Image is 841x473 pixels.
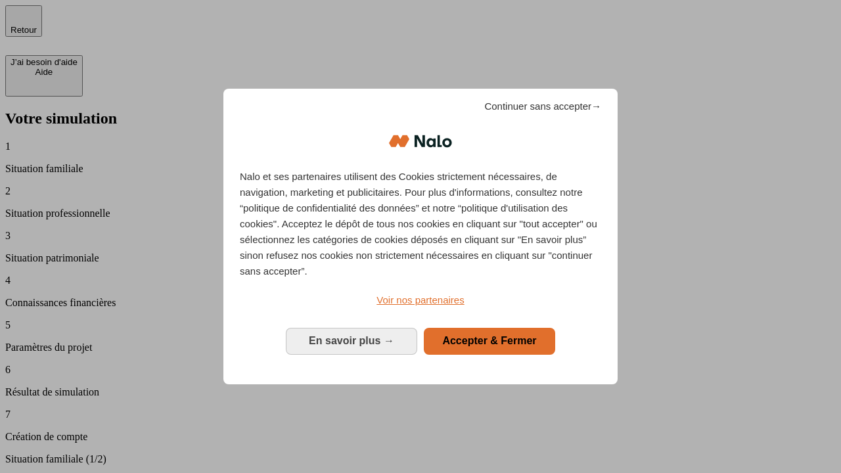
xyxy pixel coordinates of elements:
span: Continuer sans accepter→ [484,99,601,114]
a: Voir nos partenaires [240,292,601,308]
div: Bienvenue chez Nalo Gestion du consentement [223,89,618,384]
button: Accepter & Fermer: Accepter notre traitement des données et fermer [424,328,555,354]
span: En savoir plus → [309,335,394,346]
img: Logo [389,122,452,161]
p: Nalo et ses partenaires utilisent des Cookies strictement nécessaires, de navigation, marketing e... [240,169,601,279]
button: En savoir plus: Configurer vos consentements [286,328,417,354]
span: Voir nos partenaires [376,294,464,305]
span: Accepter & Fermer [442,335,536,346]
